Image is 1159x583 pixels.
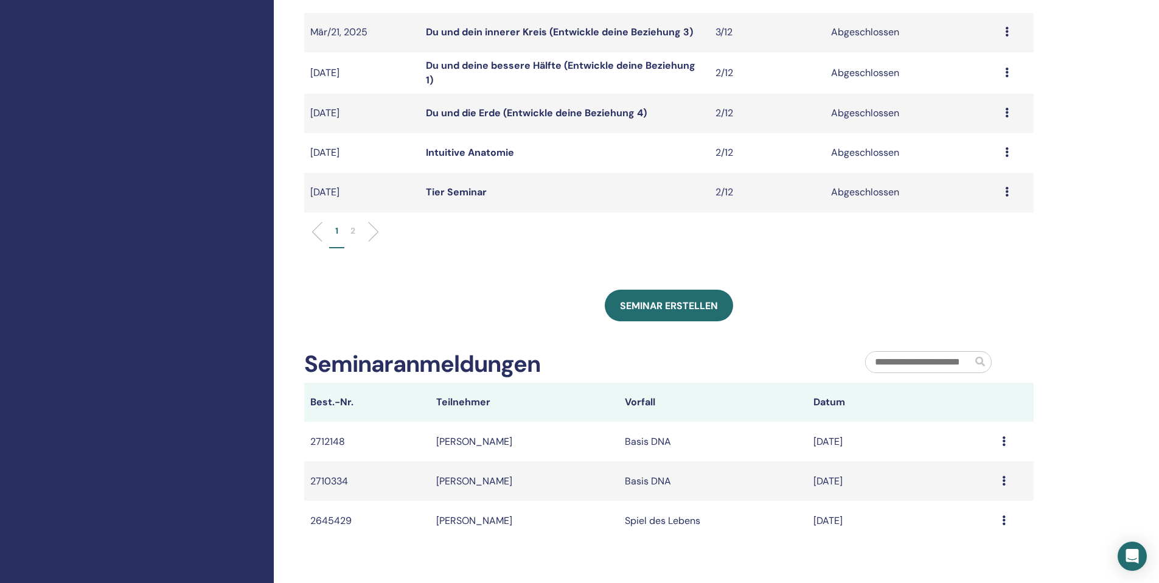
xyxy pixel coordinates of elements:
[304,351,540,379] h2: Seminaranmeldungen
[709,133,825,173] td: 2/12
[304,501,430,540] td: 2645429
[304,383,430,422] th: Best.-Nr.
[825,133,998,173] td: Abgeschlossen
[430,461,619,501] td: [PERSON_NAME]
[619,383,807,422] th: Vorfall
[825,13,998,52] td: Abgeschlossen
[426,186,487,198] a: Tier Seminar
[709,94,825,133] td: 2/12
[807,501,996,540] td: [DATE]
[350,225,355,237] p: 2
[825,94,998,133] td: Abgeschlossen
[430,422,619,461] td: [PERSON_NAME]
[426,146,514,159] a: Intuitive Anatomie
[709,52,825,94] td: 2/12
[304,422,430,461] td: 2712148
[709,13,825,52] td: 3/12
[426,106,647,119] a: Du und die Erde (Entwickle deine Beziehung 4)
[619,461,807,501] td: Basis DNA
[709,173,825,212] td: 2/12
[304,13,420,52] td: Mär/21, 2025
[1118,542,1147,571] div: Open Intercom Messenger
[304,461,430,501] td: 2710334
[620,299,718,312] span: Seminar erstellen
[807,422,996,461] td: [DATE]
[430,501,619,540] td: [PERSON_NAME]
[825,52,998,94] td: Abgeschlossen
[304,52,420,94] td: [DATE]
[426,59,695,86] a: Du und deine bessere Hälfte (Entwickle deine Beziehung 1)
[426,26,693,38] a: Du und dein innerer Kreis (Entwickle deine Beziehung 3)
[825,173,998,212] td: Abgeschlossen
[619,422,807,461] td: Basis DNA
[807,383,996,422] th: Datum
[605,290,733,321] a: Seminar erstellen
[335,225,338,237] p: 1
[619,501,807,540] td: Spiel des Lebens
[807,461,996,501] td: [DATE]
[304,133,420,173] td: [DATE]
[430,383,619,422] th: Teilnehmer
[304,94,420,133] td: [DATE]
[304,173,420,212] td: [DATE]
